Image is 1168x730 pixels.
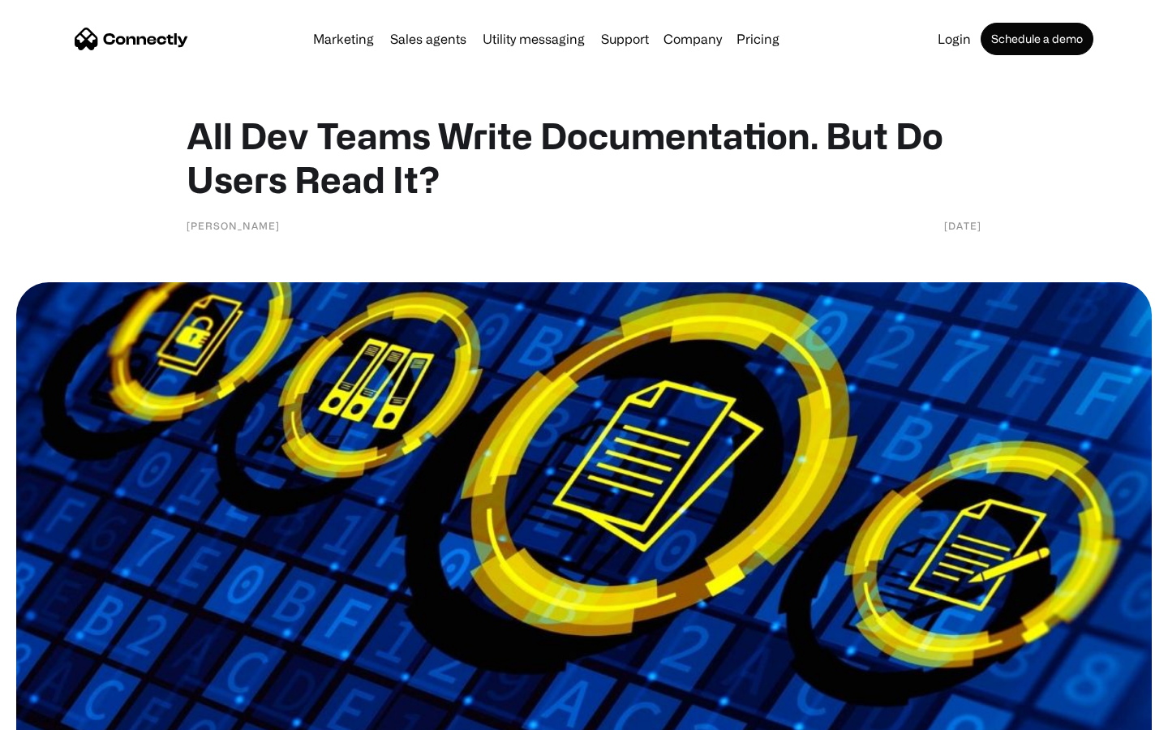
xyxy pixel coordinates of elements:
[476,32,591,45] a: Utility messaging
[187,217,280,234] div: [PERSON_NAME]
[944,217,981,234] div: [DATE]
[730,32,786,45] a: Pricing
[595,32,655,45] a: Support
[307,32,380,45] a: Marketing
[663,28,722,50] div: Company
[384,32,473,45] a: Sales agents
[931,32,977,45] a: Login
[32,702,97,724] ul: Language list
[981,23,1093,55] a: Schedule a demo
[16,702,97,724] aside: Language selected: English
[187,114,981,201] h1: All Dev Teams Write Documentation. But Do Users Read It?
